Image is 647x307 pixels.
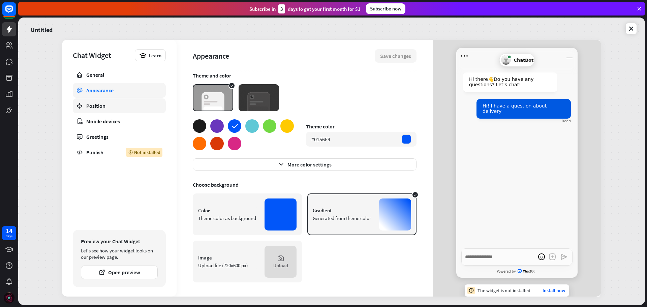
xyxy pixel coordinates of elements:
[198,262,259,269] div: Upload file (720x600 px)
[6,234,12,239] div: days
[86,149,116,156] div: Publish
[499,53,535,67] div: ChatBot
[518,269,537,274] span: ChatBot
[469,76,533,87] span: Hi there 👋 Do you have any questions? Let’s chat!
[73,129,166,144] a: Greetings
[6,228,12,234] div: 14
[198,207,259,214] div: Color
[514,58,533,63] span: ChatBot
[149,52,161,59] span: Learn
[86,71,152,78] div: General
[311,136,330,143] div: #0156F9
[461,248,573,266] textarea: Write a message…
[81,238,158,245] div: Preview your Chat Widget
[73,51,131,60] div: Chat Widget
[562,119,571,123] div: Read
[73,98,166,113] a: Position
[31,22,53,36] a: Untitled
[2,226,16,240] a: 14 days
[459,51,470,61] button: Open menu
[126,148,162,157] div: Not installed
[198,254,259,261] div: Image
[193,181,417,188] div: Choose background
[306,123,417,130] div: Theme color
[313,215,374,221] div: Generated from theme color
[366,3,405,14] div: Subscribe now
[86,102,152,109] div: Position
[536,251,547,262] button: open emoji picker
[313,207,374,214] div: Gradient
[81,247,158,260] div: Let's see how your widget looks on our preview page.
[86,118,152,125] div: Mobile devices
[456,267,578,276] a: Powered byChatBot
[564,51,575,61] button: Minimize window
[73,114,166,129] a: Mobile devices
[73,145,166,160] a: Publish Not installed
[86,87,152,94] div: Appearance
[198,215,259,221] div: Theme color as background
[273,263,288,269] div: Upload
[477,287,530,294] div: The widget is not installed
[543,287,565,294] a: Install now
[86,133,152,140] div: Greetings
[193,51,375,61] div: Appearance
[81,266,158,279] button: Open preview
[278,4,285,13] div: 3
[193,158,417,171] button: More color settings
[73,83,166,98] a: Appearance
[483,103,547,114] span: Hi! I have a question about delivery
[5,3,26,23] button: Open LiveChat chat widget
[193,72,417,79] div: Theme and color
[375,49,417,63] button: Save changes
[497,270,516,273] span: Powered by
[73,67,166,82] a: General
[558,251,569,262] button: Send a message
[547,251,558,262] button: Add an attachment
[249,4,361,13] div: Subscribe in days to get your first month for $1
